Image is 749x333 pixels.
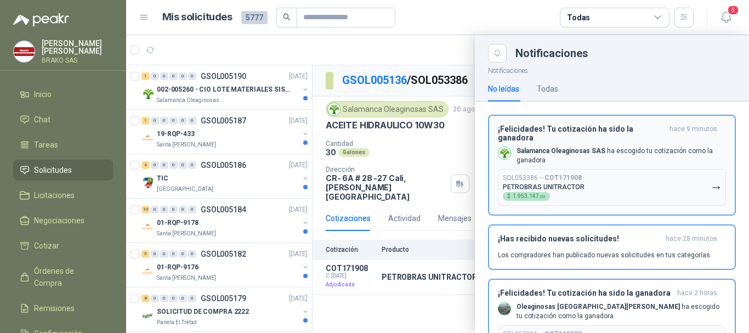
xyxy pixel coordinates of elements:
[34,240,59,252] span: Cotizar
[13,134,113,155] a: Tareas
[666,234,717,244] span: hace 28 minutos
[34,189,75,201] span: Licitaciones
[498,147,510,159] img: Company Logo
[14,41,35,62] img: Company Logo
[498,169,726,206] button: SOL053386→COT171908PETROBRAS UNITRACTOR$1.953.147,00
[13,185,113,206] a: Licitaciones
[544,174,582,182] b: COT171908
[34,265,103,289] span: Órdenes de Compra
[162,9,232,25] h1: Mis solicitudes
[669,125,717,142] span: hace 9 minutos
[13,261,113,294] a: Órdenes de Compra
[475,63,749,76] p: Notificaciones
[503,174,582,182] p: SOL053386 →
[34,139,58,151] span: Tareas
[13,84,113,105] a: Inicio
[515,48,736,59] div: Notificaciones
[13,109,113,130] a: Chat
[34,88,52,100] span: Inicio
[42,39,113,55] p: [PERSON_NAME] [PERSON_NAME]
[488,83,519,95] div: No leídas
[517,303,680,311] b: Oleaginosas [GEOGRAPHIC_DATA][PERSON_NAME]
[488,115,736,216] button: ¡Felicidades! Tu cotización ha sido la ganadorahace 9 minutos Company LogoSalamanca Oleaginosas S...
[498,289,673,298] h3: ¡Felicidades! Tu cotización ha sido la ganadora
[503,183,585,191] p: PETROBRAS UNITRACTOR
[567,12,590,24] div: Todas
[488,44,507,63] button: Close
[34,164,72,176] span: Solicitudes
[241,11,268,24] span: 5777
[503,192,550,201] div: $
[517,302,726,321] p: ha escogido tu cotización como la ganadora
[498,250,712,260] p: Los compradores han publicado nuevas solicitudes en tus categorías.
[498,125,665,142] h3: ¡Felicidades! Tu cotización ha sido la ganadora
[34,215,84,227] span: Negociaciones
[537,83,558,95] div: Todas
[517,147,605,155] b: Salamanca Oleaginosas SAS
[34,114,50,126] span: Chat
[42,57,113,64] p: BRAKO SAS
[727,5,739,15] span: 5
[677,289,717,298] span: hace 2 horas
[716,8,736,27] button: 5
[13,210,113,231] a: Negociaciones
[283,13,291,21] span: search
[13,160,113,180] a: Solicitudes
[513,194,546,199] span: 1.953.147
[498,303,510,315] img: Company Logo
[488,224,736,270] button: ¡Has recibido nuevas solicitudes!hace 28 minutos Los compradores han publicado nuevas solicitudes...
[34,302,75,314] span: Remisiones
[13,298,113,319] a: Remisiones
[13,13,69,26] img: Logo peakr
[539,194,546,199] span: ,00
[498,234,661,244] h3: ¡Has recibido nuevas solicitudes!
[13,235,113,256] a: Cotizar
[517,146,726,165] p: ha escogido tu cotización como la ganadora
